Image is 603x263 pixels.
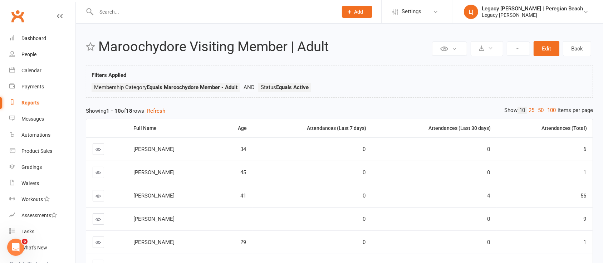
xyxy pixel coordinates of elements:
[21,180,39,186] div: Waivers
[342,6,372,18] button: Add
[9,95,75,111] a: Reports
[487,216,490,222] span: 0
[98,39,430,54] h2: Maroochydore Visiting Member | Adult
[378,126,491,131] div: Attendances (Last 30 days)
[106,108,121,114] strong: 1 - 10
[259,126,366,131] div: Attendances (Last 7 days)
[276,84,309,91] strong: Equals Active
[94,7,333,17] input: Search...
[240,169,246,176] span: 45
[9,111,75,127] a: Messages
[9,30,75,47] a: Dashboard
[21,213,57,218] div: Assessments
[133,239,175,245] span: [PERSON_NAME]
[363,146,366,152] span: 0
[126,108,132,114] strong: 18
[22,239,28,244] span: 6
[518,107,527,114] a: 10
[94,84,237,91] span: Membership Category
[9,224,75,240] a: Tasks
[133,193,175,199] span: [PERSON_NAME]
[21,35,46,41] div: Dashboard
[536,107,545,114] a: 50
[21,196,43,202] div: Workouts
[9,191,75,208] a: Workouts
[21,229,34,234] div: Tasks
[133,169,175,176] span: [PERSON_NAME]
[21,52,36,57] div: People
[583,169,586,176] span: 1
[9,127,75,143] a: Automations
[503,126,587,131] div: Attendances (Total)
[224,126,247,131] div: Age
[583,146,586,152] span: 6
[9,208,75,224] a: Assessments
[363,216,366,222] span: 0
[240,193,246,199] span: 41
[9,175,75,191] a: Waivers
[487,239,490,245] span: 0
[86,107,593,115] div: Showing of rows
[9,63,75,79] a: Calendar
[133,126,211,131] div: Full Name
[21,68,41,73] div: Calendar
[240,146,246,152] span: 34
[363,239,366,245] span: 0
[363,169,366,176] span: 0
[482,5,583,12] div: Legacy [PERSON_NAME] | Peregian Beach
[563,41,591,56] a: Back
[21,164,42,170] div: Gradings
[21,116,44,122] div: Messages
[354,9,363,15] span: Add
[9,7,26,25] a: Clubworx
[21,84,44,89] div: Payments
[133,146,175,152] span: [PERSON_NAME]
[92,72,126,78] strong: Filters Applied
[464,5,478,19] div: L|
[147,84,237,91] strong: Equals Maroochydore Member - Adult
[504,107,593,114] div: Show items per page
[9,47,75,63] a: People
[487,146,490,152] span: 0
[583,239,586,245] span: 1
[7,239,24,256] iframe: Intercom live chat
[534,41,559,56] button: Edit
[261,84,309,91] span: Status
[147,107,165,115] button: Refresh
[21,148,52,154] div: Product Sales
[21,132,50,138] div: Automations
[545,107,558,114] a: 100
[9,240,75,256] a: What's New
[240,239,246,245] span: 29
[583,216,586,222] span: 9
[580,193,586,199] span: 56
[21,245,47,250] div: What's New
[363,193,366,199] span: 0
[487,169,490,176] span: 0
[21,100,39,106] div: Reports
[9,143,75,159] a: Product Sales
[487,193,490,199] span: 4
[9,79,75,95] a: Payments
[527,107,536,114] a: 25
[9,159,75,175] a: Gradings
[133,216,175,222] span: [PERSON_NAME]
[482,12,583,18] div: Legacy [PERSON_NAME]
[402,4,421,20] span: Settings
